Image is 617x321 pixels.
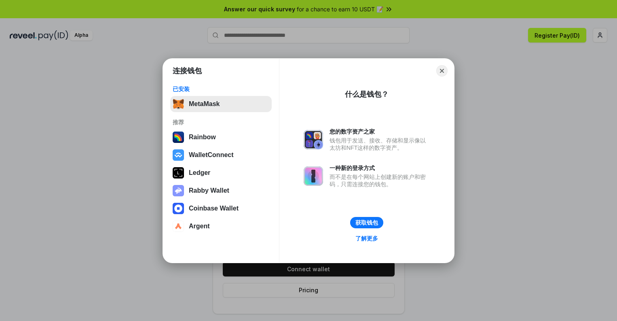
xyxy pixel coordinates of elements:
button: Ledger [170,165,272,181]
button: Rainbow [170,129,272,145]
h1: 连接钱包 [173,66,202,76]
div: WalletConnect [189,151,234,159]
button: Rabby Wallet [170,183,272,199]
div: MetaMask [189,100,220,108]
div: Rabby Wallet [189,187,229,194]
div: Rainbow [189,134,216,141]
img: svg+xml,%3Csvg%20width%3D%2228%22%20height%3D%2228%22%20viewBox%3D%220%200%2028%2028%22%20fill%3D... [173,149,184,161]
button: Coinbase Wallet [170,200,272,217]
div: 推荐 [173,119,269,126]
img: svg+xml,%3Csvg%20width%3D%22120%22%20height%3D%22120%22%20viewBox%3D%220%200%20120%20120%22%20fil... [173,132,184,143]
button: 获取钱包 [350,217,383,228]
div: 而不是在每个网站上创建新的账户和密码，只需连接您的钱包。 [330,173,430,188]
div: 钱包用于发送、接收、存储和显示像以太坊和NFT这样的数字资产。 [330,137,430,151]
img: svg+xml,%3Csvg%20xmlns%3D%22http%3A%2F%2Fwww.w3.org%2F2000%2Fsvg%22%20width%3D%2228%22%20height%3... [173,167,184,179]
img: svg+xml,%3Csvg%20fill%3D%22none%22%20height%3D%2233%22%20viewBox%3D%220%200%2035%2033%22%20width%... [173,98,184,110]
button: MetaMask [170,96,272,112]
div: 获取钱包 [355,219,378,226]
div: 您的数字资产之家 [330,128,430,135]
img: svg+xml,%3Csvg%20xmlns%3D%22http%3A%2F%2Fwww.w3.org%2F2000%2Fsvg%22%20fill%3D%22none%22%20viewBox... [304,166,323,186]
div: 了解更多 [355,235,378,242]
div: Argent [189,223,210,230]
button: WalletConnect [170,147,272,163]
img: svg+xml,%3Csvg%20width%3D%2228%22%20height%3D%2228%22%20viewBox%3D%220%200%2028%2028%22%20fill%3D... [173,221,184,232]
div: 已安装 [173,85,269,93]
div: 一种新的登录方式 [330,164,430,172]
button: Close [436,65,448,77]
img: svg+xml,%3Csvg%20xmlns%3D%22http%3A%2F%2Fwww.w3.org%2F2000%2Fsvg%22%20fill%3D%22none%22%20viewBox... [304,130,323,149]
div: Ledger [189,169,210,176]
img: svg+xml,%3Csvg%20width%3D%2228%22%20height%3D%2228%22%20viewBox%3D%220%200%2028%2028%22%20fill%3D... [173,203,184,214]
button: Argent [170,218,272,234]
a: 了解更多 [351,233,383,244]
div: Coinbase Wallet [189,205,239,212]
img: svg+xml,%3Csvg%20xmlns%3D%22http%3A%2F%2Fwww.w3.org%2F2000%2Fsvg%22%20fill%3D%22none%22%20viewBox... [173,185,184,196]
div: 什么是钱包？ [345,89,389,99]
